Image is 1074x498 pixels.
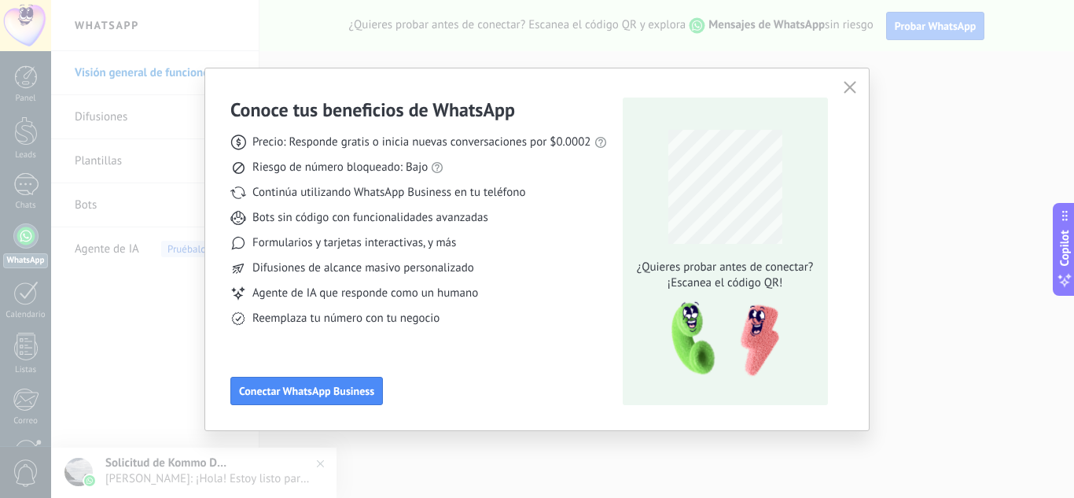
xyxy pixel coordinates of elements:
button: Conectar WhatsApp Business [230,377,383,405]
span: Reemplaza tu número con tu negocio [252,311,440,326]
span: Difusiones de alcance masivo personalizado [252,260,474,276]
span: Continúa utilizando WhatsApp Business en tu teléfono [252,185,525,201]
span: Conectar WhatsApp Business [239,385,374,397]
span: Precio: Responde gratis o inicia nuevas conversaciones por $0.0002 [252,135,591,150]
h3: Conoce tus beneficios de WhatsApp [230,98,515,122]
span: Bots sin código con funcionalidades avanzadas [252,210,488,226]
span: Riesgo de número bloqueado: Bajo [252,160,428,175]
span: Agente de IA que responde como un humano [252,286,478,301]
img: qr-pic-1x.png [658,297,782,382]
span: Copilot [1057,230,1072,266]
span: ¿Quieres probar antes de conectar? [632,260,818,275]
span: ¡Escanea el código QR! [632,275,818,291]
span: Formularios y tarjetas interactivas, y más [252,235,456,251]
